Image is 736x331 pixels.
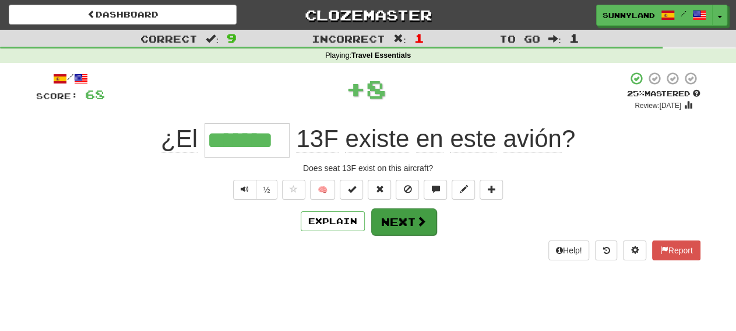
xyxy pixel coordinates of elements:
[371,208,436,235] button: Next
[36,91,78,101] span: Score:
[340,180,363,200] button: Set this sentence to 100% Mastered (alt+m)
[603,10,655,20] span: Sunnyland
[85,87,105,102] span: 68
[424,180,447,200] button: Discuss sentence (alt+u)
[346,71,366,106] span: +
[452,180,475,200] button: Edit sentence (alt+d)
[450,125,496,153] span: este
[480,180,503,200] button: Add to collection (alt+a)
[368,180,391,200] button: Reset to 0% Mastered (alt+r)
[206,34,219,44] span: :
[36,162,700,174] div: Does seat 13F exist on this aircraft?
[351,51,411,60] strong: Travel Essentials
[499,33,540,44] span: To go
[227,31,237,45] span: 9
[9,5,237,25] a: Dashboard
[345,125,409,153] span: existe
[140,33,198,44] span: Correct
[681,9,686,18] span: /
[296,125,338,153] span: 13F
[312,33,385,44] span: Incorrect
[596,5,713,26] a: Sunnyland /
[290,125,575,153] span: ?
[233,180,256,200] button: Play sentence audio (ctl+space)
[627,89,645,98] span: 25 %
[256,180,278,200] button: ½
[595,241,617,260] button: Round history (alt+y)
[652,241,700,260] button: Report
[416,125,443,153] span: en
[569,31,579,45] span: 1
[254,5,482,25] a: Clozemaster
[635,102,681,110] small: Review: [DATE]
[503,125,561,153] span: avión
[414,31,424,45] span: 1
[396,180,419,200] button: Ignore sentence (alt+i)
[282,180,305,200] button: Favorite sentence (alt+f)
[301,211,365,231] button: Explain
[231,180,278,200] div: Text-to-speech controls
[548,241,590,260] button: Help!
[627,89,700,99] div: Mastered
[36,71,105,86] div: /
[161,125,198,153] span: ¿El
[548,34,561,44] span: :
[310,180,335,200] button: 🧠
[366,74,386,103] span: 8
[393,34,406,44] span: :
